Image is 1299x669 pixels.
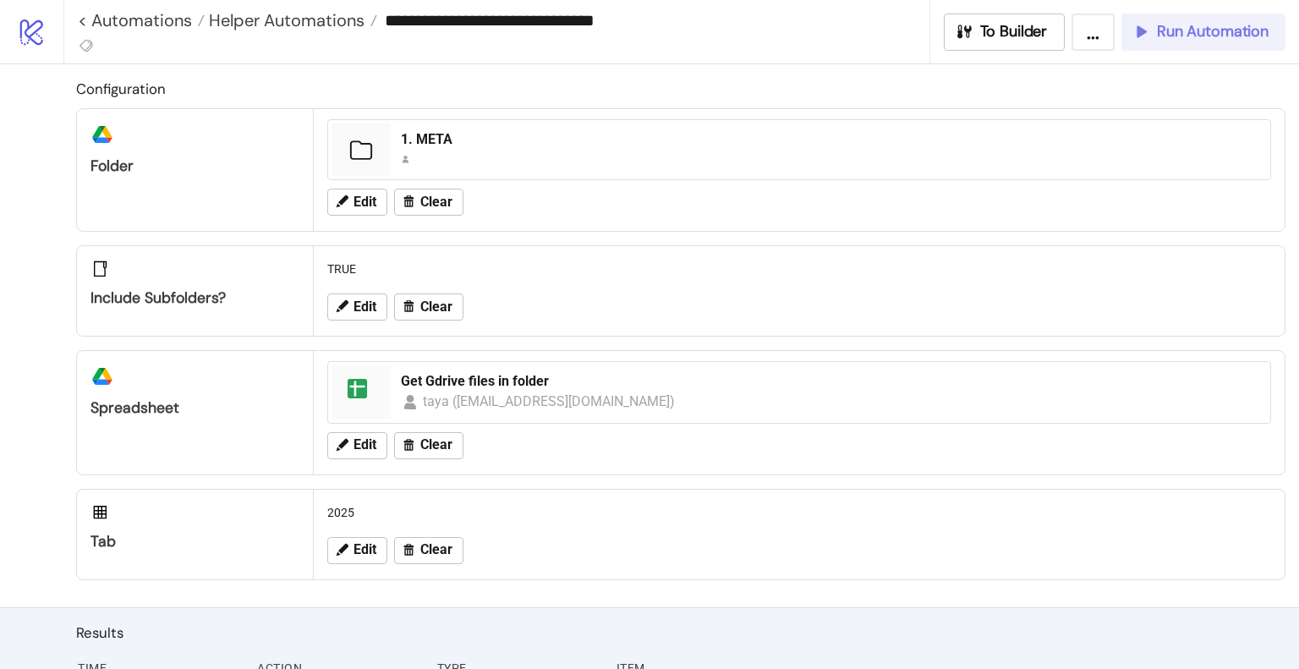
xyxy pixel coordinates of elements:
h2: Results [76,622,1285,644]
button: Edit [327,293,387,321]
div: Folder [90,156,299,176]
span: Clear [420,437,452,452]
h2: Configuration [76,78,1285,100]
button: ... [1072,14,1115,51]
button: To Builder [944,14,1066,51]
span: Helper Automations [205,9,364,31]
span: Clear [420,299,452,315]
button: Clear [394,293,463,321]
button: Clear [394,189,463,216]
div: TRUE [321,253,1278,285]
span: Edit [354,299,376,315]
div: 1. META [401,130,1260,149]
div: Get Gdrive files in folder [401,372,1260,391]
button: Edit [327,189,387,216]
div: Spreadsheet [90,398,299,418]
button: Edit [327,432,387,459]
span: Edit [354,437,376,452]
div: Tab [90,532,299,551]
button: Clear [394,537,463,564]
span: Clear [420,195,452,210]
button: Run Automation [1121,14,1285,51]
span: Run Automation [1157,22,1269,41]
span: Edit [354,542,376,557]
div: 2025 [321,496,1278,529]
div: taya ([EMAIL_ADDRESS][DOMAIN_NAME]) [423,391,677,412]
span: Clear [420,542,452,557]
a: Helper Automations [205,12,377,29]
span: Edit [354,195,376,210]
a: < Automations [78,12,205,29]
button: Edit [327,537,387,564]
button: Clear [394,432,463,459]
span: To Builder [980,22,1048,41]
div: Include subfolders? [90,288,299,308]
